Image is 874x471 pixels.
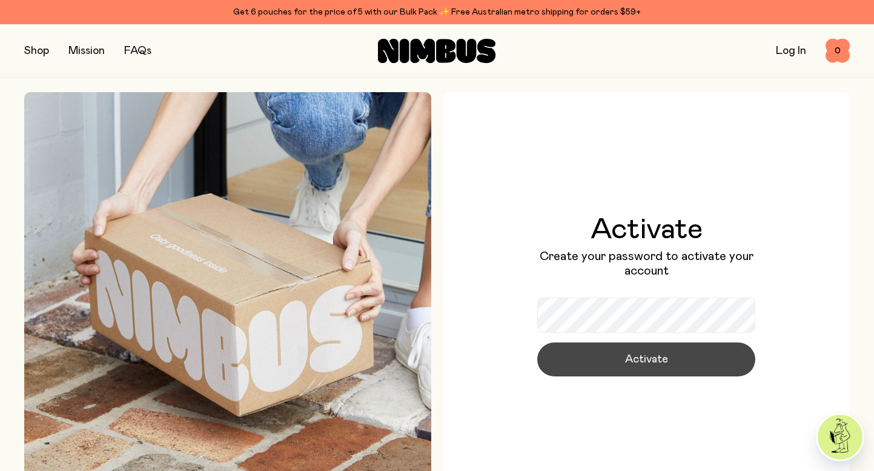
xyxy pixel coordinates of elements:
div: Get 6 pouches for the price of 5 with our Bulk Pack ✨ Free Australian metro shipping for orders $59+ [24,5,850,19]
span: Activate [625,351,668,368]
img: agent [818,415,862,459]
h1: Activate [537,215,755,244]
a: FAQs [124,45,151,56]
button: Activate [537,342,755,376]
p: Create your password to activate your account [537,249,755,278]
button: 0 [826,39,850,63]
a: Log In [776,45,806,56]
a: Mission [68,45,105,56]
